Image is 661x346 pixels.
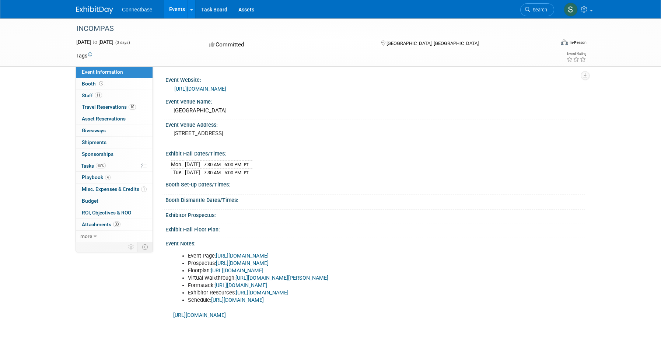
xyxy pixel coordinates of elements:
a: Sponsorships [76,148,153,160]
a: Misc. Expenses & Credits1 [76,184,153,195]
span: 10 [129,104,136,110]
img: Format-Inperson.png [561,39,568,45]
a: Travel Reservations10 [76,101,153,113]
li: Event Page: [188,252,499,260]
span: ET [244,171,249,175]
a: Booth [76,78,153,90]
span: Search [530,7,547,13]
span: Booth not reserved yet [98,81,105,86]
a: [URL][DOMAIN_NAME] [216,260,269,266]
div: [GEOGRAPHIC_DATA] [171,105,579,116]
span: Sponsorships [82,151,113,157]
img: ExhibitDay [76,6,113,14]
span: Playbook [82,174,111,180]
span: 33 [113,221,120,227]
div: Exhibitor Prospectus: [165,210,585,219]
div: Event Website: [165,74,585,84]
td: Tue. [171,168,185,176]
td: Tags [76,52,92,59]
span: Event Information [82,69,123,75]
span: 7:30 AM - 5:00 PM [204,170,241,175]
a: [URL][DOMAIN_NAME] [173,312,226,318]
div: Booth Dismantle Dates/Times: [165,195,585,204]
img: Stephanie Bird [564,3,578,17]
span: Travel Reservations [82,104,136,110]
span: 62% [96,163,106,168]
span: Misc. Expenses & Credits [82,186,147,192]
pre: [STREET_ADDRESS] [174,130,332,137]
a: [URL][DOMAIN_NAME] [211,268,263,274]
td: [DATE] [185,161,200,169]
a: Staff11 [76,90,153,101]
span: 1 [141,186,147,192]
span: ET [244,162,249,167]
div: Event Notes: [165,238,585,247]
a: Tasks62% [76,160,153,172]
span: Tasks [81,163,106,169]
li: Formstack: [188,282,499,289]
td: Mon. [171,161,185,169]
a: [URL][DOMAIN_NAME] [214,282,267,289]
td: [DATE] [185,168,200,176]
span: 4 [105,175,111,180]
span: [GEOGRAPHIC_DATA], [GEOGRAPHIC_DATA] [387,41,479,46]
a: Shipments [76,137,153,148]
span: 7:30 AM - 6:00 PM [204,162,241,167]
span: Booth [82,81,105,87]
a: ROI, Objectives & ROO [76,207,153,219]
div: Event Rating [566,52,586,56]
a: [URL][DOMAIN_NAME] [211,297,264,303]
span: Attachments [82,221,120,227]
div: In-Person [569,40,587,45]
a: Search [520,3,554,16]
div: INCOMPAS [74,22,543,35]
a: [URL][DOMAIN_NAME][PERSON_NAME] [235,275,328,281]
a: Budget [76,195,153,207]
a: Playbook4 [76,172,153,183]
li: Prospectus: [188,260,499,267]
div: Exhibit Hall Dates/Times: [165,148,585,157]
span: Shipments [82,139,106,145]
span: Connectbase [122,7,153,13]
td: Toggle Event Tabs [138,242,153,252]
div: Event Venue Name: [165,96,585,105]
div: Exhibit Hall Floor Plan: [165,224,585,233]
span: (3 days) [115,40,130,45]
span: Staff [82,92,102,98]
span: more [80,233,92,239]
div: Event Format [511,38,587,49]
a: more [76,231,153,242]
a: Giveaways [76,125,153,136]
li: Schedule: [188,297,499,304]
td: Personalize Event Tab Strip [125,242,138,252]
span: Giveaways [82,127,106,133]
li: Floorplan: [188,267,499,275]
div: Booth Set-up Dates/Times: [165,179,585,188]
span: 11 [95,92,102,98]
li: Exhibitor Resources: [188,289,499,297]
a: Attachments33 [76,219,153,230]
a: [URL][DOMAIN_NAME] [236,290,288,296]
a: [URL][DOMAIN_NAME] [216,253,269,259]
span: to [91,39,98,45]
span: Budget [82,198,98,204]
span: [DATE] [DATE] [76,39,113,45]
a: [URL][DOMAIN_NAME] [174,86,226,92]
a: Event Information [76,66,153,78]
span: Asset Reservations [82,116,126,122]
span: ROI, Objectives & ROO [82,210,131,216]
div: Committed [207,38,370,51]
div: Event Venue Address: [165,119,585,129]
li: Virtual Walkthrough: [188,275,499,282]
a: Asset Reservations [76,113,153,125]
